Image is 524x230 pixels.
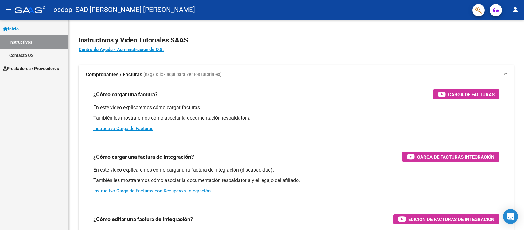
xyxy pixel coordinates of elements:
a: Instructivo Carga de Facturas con Recupero x Integración [93,188,211,194]
mat-icon: person [512,6,519,13]
span: - osdop [49,3,72,17]
span: - SAD [PERSON_NAME] [PERSON_NAME] [72,3,195,17]
p: En este video explicaremos cómo cargar facturas. [93,104,499,111]
p: También les mostraremos cómo asociar la documentación respaldatoria y el legajo del afiliado. [93,177,499,184]
span: (haga click aquí para ver los tutoriales) [143,71,222,78]
span: Carga de Facturas [448,91,495,98]
a: Instructivo Carga de Facturas [93,126,153,131]
h3: ¿Cómo cargar una factura de integración? [93,153,194,161]
button: Edición de Facturas de integración [393,214,499,224]
p: En este video explicaremos cómo cargar una factura de integración (discapacidad). [93,167,499,173]
mat-expansion-panel-header: Comprobantes / Facturas (haga click aquí para ver los tutoriales) [79,65,514,85]
span: Carga de Facturas Integración [417,153,495,161]
span: Edición de Facturas de integración [408,216,495,223]
span: Prestadores / Proveedores [3,65,59,72]
a: Centro de Ayuda - Administración de O.S. [79,47,164,52]
h3: ¿Cómo editar una factura de integración? [93,215,193,224]
p: También les mostraremos cómo asociar la documentación respaldatoria. [93,115,499,121]
strong: Comprobantes / Facturas [86,71,142,78]
mat-icon: menu [5,6,12,13]
button: Carga de Facturas [433,89,499,99]
span: Inicio [3,26,19,32]
div: Open Intercom Messenger [503,209,518,224]
h3: ¿Cómo cargar una factura? [93,90,158,99]
button: Carga de Facturas Integración [402,152,499,162]
h2: Instructivos y Video Tutoriales SAAS [79,34,514,46]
